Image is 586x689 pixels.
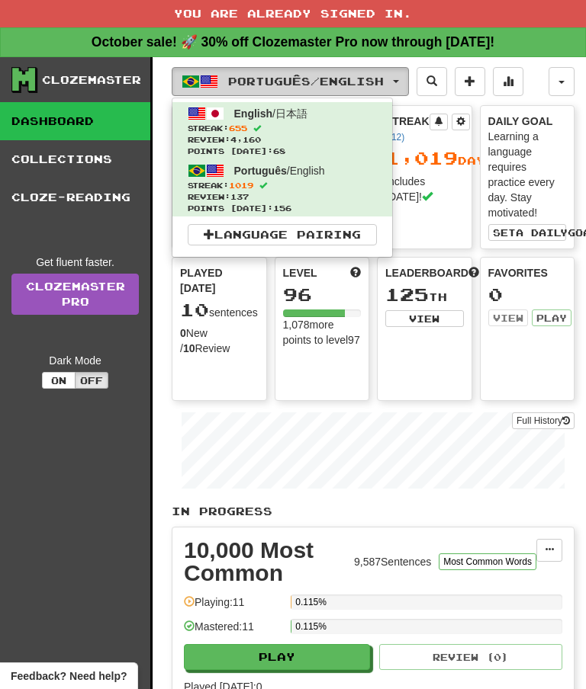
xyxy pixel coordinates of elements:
[234,165,287,177] span: Português
[188,180,377,191] span: Streak:
[188,146,377,157] span: Points [DATE]: 68
[172,102,392,159] a: English/日本語Streak:655 Review:4,160Points [DATE]:68
[188,134,377,146] span: Review: 4,160
[234,165,325,177] span: / English
[188,224,377,245] a: Language Pairing
[188,191,377,203] span: Review: 137
[229,123,247,133] span: 655
[229,181,253,190] span: 1019
[172,159,392,216] a: Português/EnglishStreak:1019 Review:137Points [DATE]:156
[11,668,127,684] span: Open feedback widget
[188,203,377,214] span: Points [DATE]: 156
[188,123,377,134] span: Streak:
[234,107,307,120] span: / 日本語
[234,107,273,120] span: English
